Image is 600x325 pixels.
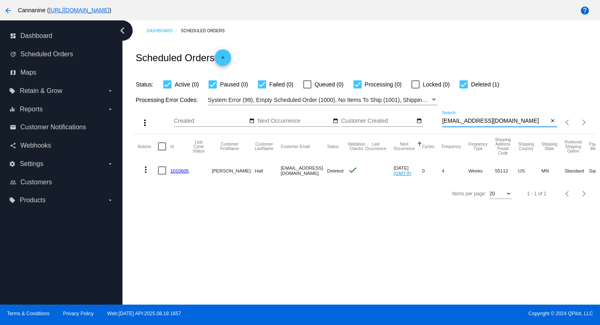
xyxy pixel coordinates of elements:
mat-cell: [PERSON_NAME] [212,159,255,182]
i: share [10,142,16,149]
div: 1 - 1 of 1 [527,191,546,197]
button: Change sorting for ShippingPostcode [495,137,511,155]
span: Locked (0) [423,80,450,89]
mat-cell: Weeks [468,159,495,182]
mat-icon: help [580,6,590,15]
a: (GMT-8) [393,170,411,176]
i: arrow_drop_down [107,106,113,113]
span: Paused (0) [220,80,248,89]
i: dashboard [10,33,16,39]
a: [URL][DOMAIN_NAME] [49,7,109,13]
button: Change sorting for PreferredShippingOption [564,140,582,153]
span: Maps [20,69,36,76]
mat-icon: close [550,118,556,124]
mat-cell: US [518,159,542,182]
a: update Scheduled Orders [10,48,113,61]
button: Change sorting for Frequency [442,144,461,149]
button: Change sorting for LastProcessingCycleId [193,140,204,153]
span: Status: [136,81,153,88]
button: Clear [549,117,557,126]
input: Next Occurrence [258,118,331,124]
mat-cell: MN [541,159,564,182]
span: Products [20,197,45,204]
mat-icon: arrow_back [3,6,13,15]
span: Retain & Grow [20,87,62,95]
a: Terms & Conditions [7,311,49,316]
mat-icon: more_vert [141,165,151,175]
i: settings [9,161,16,167]
mat-select: Items per page: [489,191,512,197]
span: Deleted [327,168,344,173]
button: Change sorting for NextOccurrenceUtc [393,142,415,151]
mat-cell: 4 [442,159,468,182]
mat-header-cell: Validation Checks [348,134,365,159]
i: map [10,69,16,76]
span: Webhooks [20,142,51,149]
span: Customer Notifications [20,124,86,131]
span: Failed (0) [269,80,293,89]
mat-cell: [EMAIL_ADDRESS][DOMAIN_NAME] [281,159,327,182]
mat-icon: date_range [249,118,255,124]
span: 20 [489,191,495,197]
i: equalizer [9,106,16,113]
button: Change sorting for FrequencyType [468,142,487,151]
mat-cell: Standard [564,159,589,182]
button: Change sorting for LastOccurrenceUtc [365,142,387,151]
h2: Scheduled Orders [136,49,231,66]
mat-icon: date_range [416,118,422,124]
a: people_outline Customers [10,176,113,189]
span: Processing Error Codes: [136,97,198,103]
button: Previous page [560,186,576,202]
span: Deleted (1) [471,80,499,89]
button: Change sorting for Id [170,144,173,149]
button: Change sorting for Cycles [422,144,434,149]
mat-icon: more_vert [140,118,150,128]
span: Dashboard [20,32,52,40]
button: Change sorting for Status [327,144,339,149]
div: Items per page: [452,191,486,197]
a: share Webhooks [10,139,113,152]
i: local_offer [9,88,16,94]
mat-cell: 55112 [495,159,518,182]
mat-icon: check [348,165,358,175]
button: Previous page [560,114,576,130]
mat-icon: add [218,55,228,64]
a: Dashboard [147,24,181,37]
mat-header-cell: Actions [138,134,158,159]
span: Processing (0) [365,80,402,89]
button: Change sorting for CustomerLastName [255,142,273,151]
input: Created [174,118,247,124]
i: arrow_drop_down [107,161,113,167]
button: Change sorting for CustomerEmail [281,144,310,149]
span: Copyright © 2024 QPilot, LLC [307,311,593,316]
span: Customers [20,179,52,186]
input: Customer Created [341,118,415,124]
button: Change sorting for ShippingState [541,142,557,151]
mat-cell: [DATE] [393,159,422,182]
span: Settings [20,160,43,168]
button: Next page [576,186,592,202]
i: arrow_drop_down [107,88,113,94]
a: email Customer Notifications [10,121,113,134]
a: 1010605 [170,168,189,173]
input: Search [442,118,549,124]
i: email [10,124,16,130]
span: Active (0) [175,80,199,89]
i: local_offer [9,197,16,203]
button: Change sorting for CustomerFirstName [212,142,247,151]
span: Queued (0) [315,80,344,89]
i: arrow_drop_down [107,197,113,203]
mat-icon: date_range [333,118,338,124]
button: Next page [576,114,592,130]
a: Web:[DATE] API:2025.08.19.1657 [107,311,181,316]
a: map Maps [10,66,113,79]
span: Cannanine ( ) [18,7,111,13]
i: people_outline [10,179,16,186]
button: Change sorting for ShippingCountry [518,142,534,151]
mat-cell: Hall [255,159,281,182]
a: Scheduled Orders [181,24,232,37]
mat-cell: 0 [422,159,442,182]
mat-select: Filter by Processing Error Codes [208,95,438,105]
span: Reports [20,106,42,113]
i: update [10,51,16,57]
